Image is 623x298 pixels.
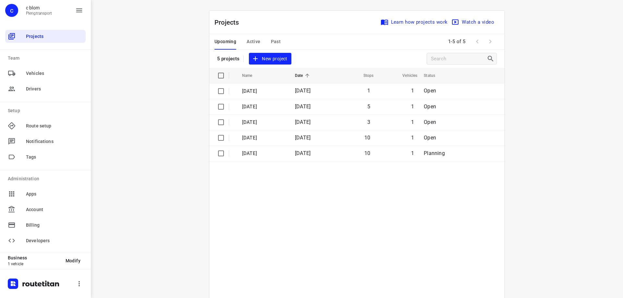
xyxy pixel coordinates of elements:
[5,67,86,80] div: Vehicles
[26,237,83,244] span: Developers
[411,88,414,94] span: 1
[247,38,260,46] span: Active
[26,86,83,92] span: Drivers
[5,187,86,200] div: Apps
[242,72,261,79] span: Name
[484,35,497,48] span: Next Page
[5,150,86,163] div: Tags
[253,55,287,63] span: New project
[26,11,52,16] p: Plengtransport
[424,103,436,110] span: Open
[26,5,52,10] p: c blom
[446,35,468,49] span: 1-5 of 5
[242,119,285,126] p: Woensdag 20-8
[295,103,311,110] span: [DATE]
[424,72,444,79] span: Status
[5,234,86,247] div: Developers
[26,222,83,229] span: Billing
[60,255,86,267] button: Modify
[5,135,86,148] div: Notifications
[411,150,414,156] span: 1
[8,55,86,62] p: Team
[8,107,86,114] p: Setup
[295,88,311,94] span: [DATE]
[295,119,311,125] span: [DATE]
[295,72,311,79] span: Date
[411,103,414,110] span: 1
[242,103,285,111] p: Donderdag 21-8
[26,154,83,161] span: Tags
[242,134,285,142] p: Dinsdag 19-8
[424,119,436,125] span: Open
[431,54,487,64] input: Search projects
[26,191,83,197] span: Apps
[367,119,370,125] span: 3
[367,88,370,94] span: 1
[364,135,370,141] span: 10
[295,135,311,141] span: [DATE]
[424,88,436,94] span: Open
[5,4,18,17] div: c
[26,123,83,129] span: Route setup
[394,72,417,79] span: Vehicles
[411,135,414,141] span: 1
[5,203,86,216] div: Account
[5,30,86,43] div: Projects
[26,138,83,145] span: Notifications
[8,175,86,182] p: Administration
[367,103,370,110] span: 5
[295,150,311,156] span: [DATE]
[355,72,374,79] span: Stops
[364,150,370,156] span: 10
[8,255,60,260] p: Business
[217,56,239,62] p: 5 projects
[26,70,83,77] span: Vehicles
[271,38,281,46] span: Past
[26,33,83,40] span: Projects
[411,119,414,125] span: 1
[5,219,86,232] div: Billing
[66,258,80,263] span: Modify
[5,119,86,132] div: Route setup
[424,135,436,141] span: Open
[26,206,83,213] span: Account
[471,35,484,48] span: Previous Page
[242,150,285,157] p: Maandag 18-8
[8,262,60,266] p: 1 vehicle
[5,82,86,95] div: Drivers
[487,55,496,63] div: Search
[214,18,244,27] p: Projects
[242,88,285,95] p: Vrijdag 22-8
[249,53,291,65] button: New project
[214,38,236,46] span: Upcoming
[424,150,445,156] span: Planning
